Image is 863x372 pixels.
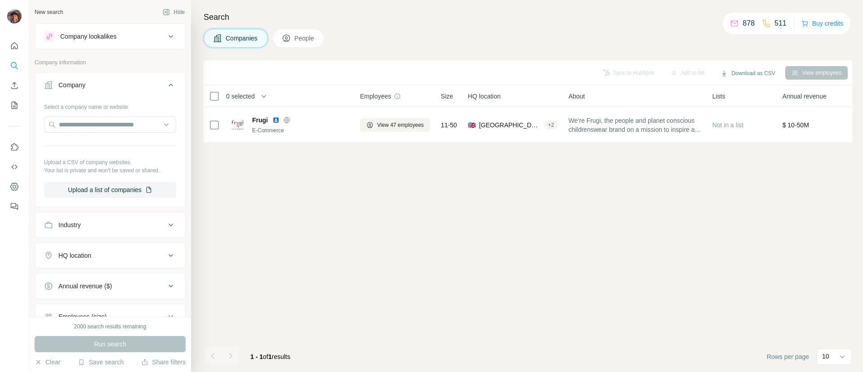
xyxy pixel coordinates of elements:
span: [GEOGRAPHIC_DATA], [GEOGRAPHIC_DATA], [GEOGRAPHIC_DATA] [479,121,541,130]
span: Not in a list [712,121,743,129]
p: Upload a CSV of company websites. [44,158,176,166]
button: Save search [78,358,124,367]
img: Avatar [7,9,22,23]
span: Companies [226,34,258,43]
div: Company [58,81,85,90]
p: 511 [774,18,787,29]
span: results [250,353,290,360]
button: Industry [35,214,185,236]
div: HQ location [58,251,91,260]
p: Your list is private and won't be saved or shared. [44,166,176,175]
span: View 47 employees [377,121,424,129]
div: Employees (size) [58,312,107,321]
button: Clear [35,358,60,367]
button: Enrich CSV [7,77,22,94]
p: 878 [743,18,755,29]
div: E-Commerce [252,126,349,134]
button: Employees (size) [35,306,185,327]
div: + 2 [544,121,558,129]
img: LinkedIn logo [272,117,280,124]
p: 10 [822,352,829,361]
span: Size [441,92,453,101]
span: Annual revenue [783,92,827,101]
span: Rows per page [767,352,809,361]
span: HQ location [468,92,501,101]
p: Company information [35,58,186,67]
div: Select a company name or website [44,99,176,111]
button: Dashboard [7,179,22,195]
div: 2000 search results remaining [74,323,147,331]
div: Annual revenue ($) [58,282,112,291]
button: HQ location [35,245,185,266]
div: New search [35,8,63,16]
span: People [294,34,315,43]
button: Search [7,58,22,74]
img: Logo of Frugi [231,120,245,130]
span: 1 [268,353,272,360]
span: of [263,353,268,360]
h4: Search [204,11,852,23]
button: Upload a list of companies [44,182,176,198]
span: 0 selected [226,92,255,101]
span: 11-50 [441,121,457,130]
button: My lists [7,97,22,113]
span: 🇬🇧 [468,121,476,130]
span: $ 10-50M [783,121,809,129]
button: Download as CSV [714,67,781,80]
span: Employees [360,92,391,101]
button: Use Surfe on LinkedIn [7,139,22,155]
span: Frugi [252,116,268,125]
button: Quick start [7,38,22,54]
span: Lists [712,92,725,101]
button: Share filters [141,358,186,367]
button: Feedback [7,198,22,215]
span: 1 - 1 [250,353,263,360]
div: Industry [58,220,81,229]
span: We’re Frugi, the people and planet conscious childrenswear brand on a mission to inspire a love f... [569,116,702,134]
button: Company lookalikes [35,26,185,47]
div: Company lookalikes [60,32,116,41]
button: Hide [156,5,191,19]
span: About [569,92,585,101]
button: View 47 employees [360,118,430,132]
button: Buy credits [801,17,843,30]
button: Annual revenue ($) [35,275,185,297]
button: Company [35,74,185,99]
button: Use Surfe API [7,159,22,175]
